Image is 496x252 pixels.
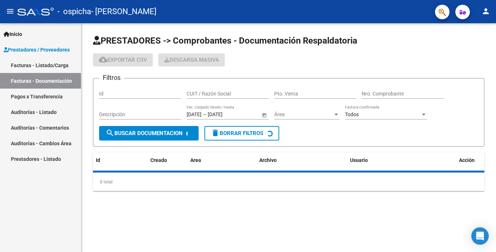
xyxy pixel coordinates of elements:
[93,36,357,46] span: PRESTADORES -> Comprobantes - Documentación Respaldatoria
[93,153,122,168] datatable-header-cell: Id
[459,157,475,163] span: Acción
[106,130,183,137] span: Buscar Documentacion
[99,57,147,63] span: Exportar CSV
[274,111,333,118] span: Área
[93,173,484,191] div: 0 total
[57,4,91,20] span: - ospicha
[4,30,22,38] span: Inicio
[106,129,114,137] mat-icon: search
[203,111,206,118] span: –
[187,153,256,168] datatable-header-cell: Area
[187,111,202,118] input: Fecha inicio
[204,126,279,141] button: Borrar Filtros
[260,111,268,119] button: Open calendar
[259,157,277,163] span: Archivo
[91,4,156,20] span: - [PERSON_NAME]
[471,227,489,245] div: Open Intercom Messenger
[164,57,219,63] span: Descarga Masiva
[347,153,456,168] datatable-header-cell: Usuario
[256,153,347,168] datatable-header-cell: Archivo
[208,111,243,118] input: Fecha fin
[456,153,492,168] datatable-header-cell: Acción
[158,53,225,66] button: Descarga Masiva
[150,157,167,163] span: Creado
[211,129,220,137] mat-icon: delete
[99,55,107,64] mat-icon: cloud_download
[96,157,100,163] span: Id
[350,157,368,163] span: Usuario
[93,53,153,66] button: Exportar CSV
[190,157,201,163] span: Area
[4,46,70,54] span: Prestadores / Proveedores
[6,7,15,16] mat-icon: menu
[211,130,263,137] span: Borrar Filtros
[147,153,187,168] datatable-header-cell: Creado
[99,73,124,83] h3: Filtros
[99,126,199,141] button: Buscar Documentacion
[481,7,490,16] mat-icon: person
[345,111,359,117] span: Todos
[158,53,225,66] app-download-masive: Descarga masiva de comprobantes (adjuntos)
